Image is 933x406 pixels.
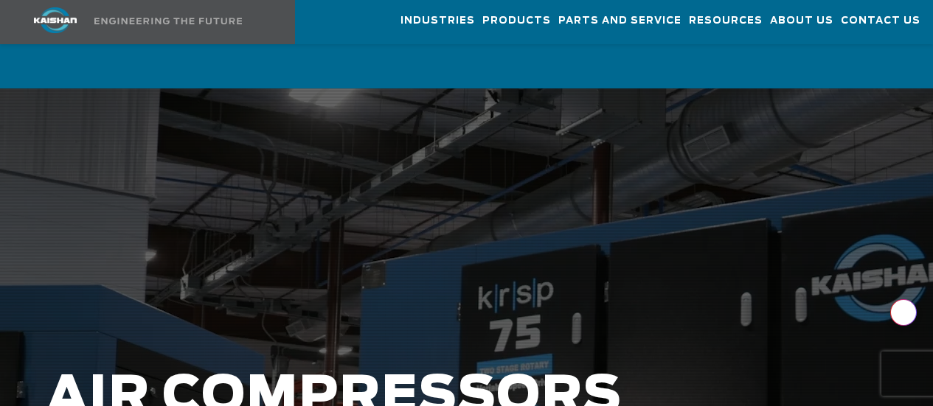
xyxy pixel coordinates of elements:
[841,1,920,41] a: Contact Us
[558,13,681,29] span: Parts and Service
[841,13,920,29] span: Contact Us
[770,13,833,29] span: About Us
[770,1,833,41] a: About Us
[400,13,475,29] span: Industries
[94,18,242,24] img: Engineering the future
[482,1,551,41] a: Products
[400,1,475,41] a: Industries
[558,1,681,41] a: Parts and Service
[689,13,763,29] span: Resources
[482,13,551,29] span: Products
[689,1,763,41] a: Resources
